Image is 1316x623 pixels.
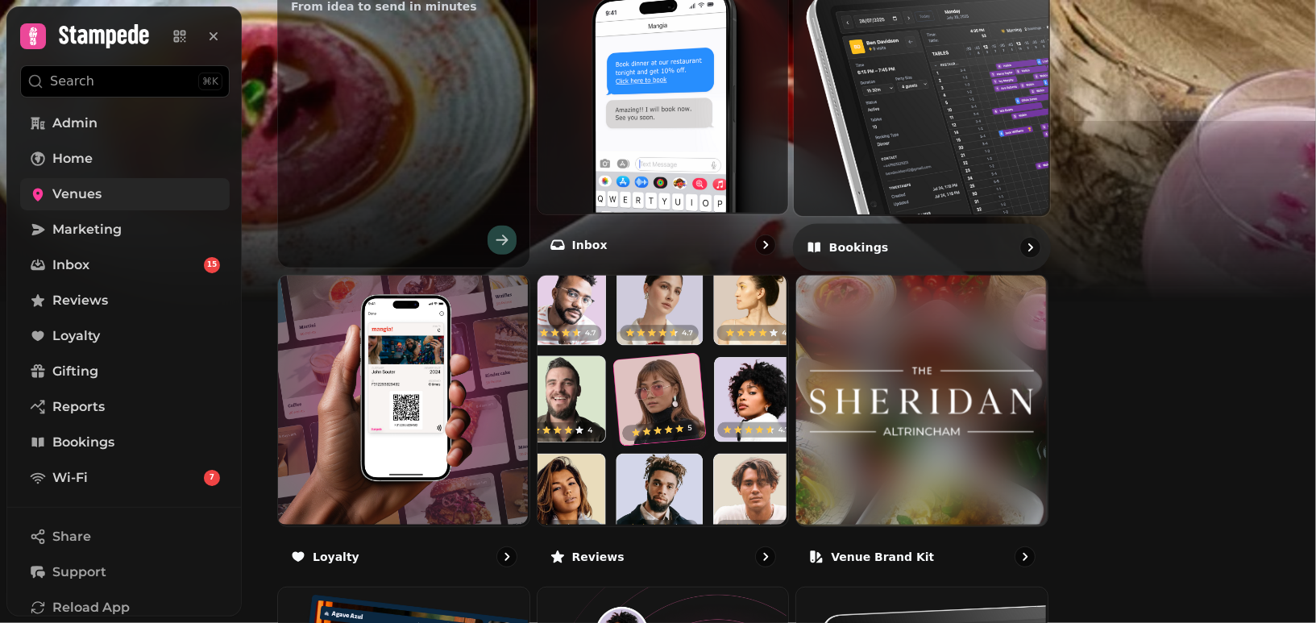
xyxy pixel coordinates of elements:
[831,549,934,565] p: Venue brand kit
[52,362,98,381] span: Gifting
[52,326,100,346] span: Loyalty
[537,275,790,581] a: ReviewsReviews
[1022,239,1038,255] svg: go to
[52,220,122,239] span: Marketing
[52,598,130,617] span: Reload App
[52,468,88,488] span: Wi-Fi
[52,149,93,168] span: Home
[20,143,230,175] a: Home
[52,255,89,275] span: Inbox
[20,355,230,388] a: Gifting
[795,275,1048,581] a: Venue brand kitVenue brand kit
[20,556,230,588] button: Support
[20,320,230,352] a: Loyalty
[20,214,230,246] a: Marketing
[796,276,1048,527] img: aHR0cHM6Ly9maWxlcy5zdGFtcGVkZS5haS83ZWViN2UyZC02M2Q1LTQ4NWItYTQ2Zi1kYmJiMTk0Njg4MmQvbWVkaWEvMmQxO...
[210,472,214,484] span: 7
[277,275,530,581] a: LoyaltyLoyalty
[198,73,222,90] div: ⌘K
[20,391,230,423] a: Reports
[758,237,774,253] svg: go to
[20,107,230,139] a: Admin
[207,260,218,271] span: 15
[20,521,230,553] button: Share
[572,549,625,565] p: Reviews
[52,397,105,417] span: Reports
[50,72,94,91] p: Search
[52,114,98,133] span: Admin
[20,178,230,210] a: Venues
[52,291,108,310] span: Reviews
[1017,549,1033,565] svg: go to
[20,426,230,459] a: Bookings
[52,563,106,582] span: Support
[536,274,787,525] img: Reviews
[572,237,608,253] p: Inbox
[20,462,230,494] a: Wi-Fi7
[829,239,889,255] p: Bookings
[52,527,91,546] span: Share
[52,433,114,452] span: Bookings
[499,549,515,565] svg: go to
[20,249,230,281] a: Inbox15
[758,549,774,565] svg: go to
[52,185,102,204] span: Venues
[313,549,359,565] p: Loyalty
[20,285,230,317] a: Reviews
[276,274,528,525] img: Loyalty
[20,65,230,98] button: Search⌘K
